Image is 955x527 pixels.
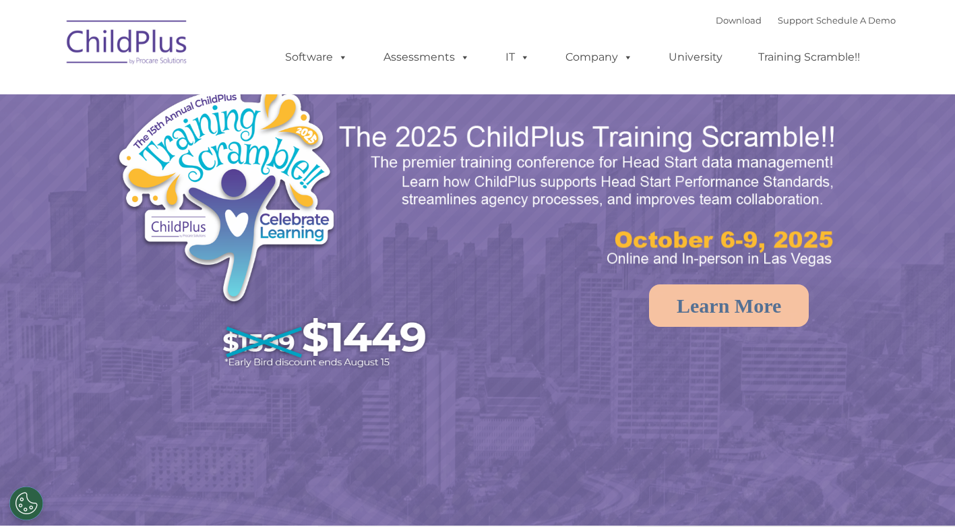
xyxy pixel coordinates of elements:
[492,44,543,71] a: IT
[716,15,762,26] a: Download
[716,15,896,26] font: |
[9,487,43,520] button: Cookies Settings
[816,15,896,26] a: Schedule A Demo
[778,15,813,26] a: Support
[745,44,873,71] a: Training Scramble!!
[649,284,809,327] a: Learn More
[655,44,736,71] a: University
[60,11,195,78] img: ChildPlus by Procare Solutions
[552,44,646,71] a: Company
[272,44,361,71] a: Software
[370,44,483,71] a: Assessments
